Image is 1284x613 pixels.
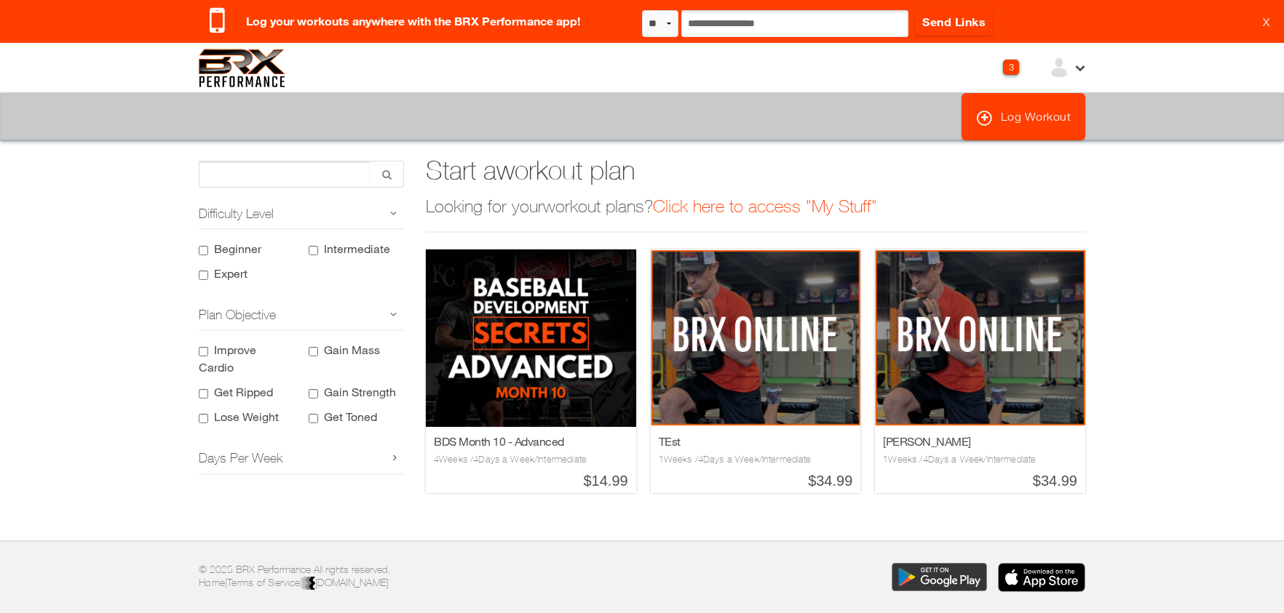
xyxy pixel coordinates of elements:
a: TEst [659,434,681,448]
strong: $ 34.99 [659,470,853,489]
img: Download the BRX Performance app for Google Play [892,563,988,592]
label: Gain Mass [324,342,380,356]
label: Beginner [214,241,261,255]
label: Get Toned [324,409,377,423]
h2: Plan Objective [199,300,404,331]
label: Gain Strength [324,385,396,398]
h1: Looking for your workout plans ? [426,197,1085,233]
a: [PERSON_NAME] [883,434,971,448]
a: [DOMAIN_NAME] [302,577,389,588]
h3: 1 Weeks / 4 Days a Week / Intermediate [883,453,1077,466]
img: Profile [875,249,1085,427]
a: Click here to access "My Stuff" [653,196,877,216]
a: Send Links [915,7,993,36]
label: Improve Cardio [199,342,256,374]
h2: Days Per Week [199,443,404,474]
label: Get Ripped [214,385,273,398]
h3: 1 Weeks / 4 Days a Week / Intermediate [659,453,853,466]
h2: Start a workout plan [426,161,1085,180]
h3: 4 Weeks / 4 Days a Week / Intermediate [434,453,628,466]
a: BDS Month 10 - Advanced [434,434,564,448]
p: © 2025 BRX Performance All rights reserved. | | [199,563,631,591]
img: colorblack-fill [302,577,315,591]
img: 6f7da32581c89ca25d665dc3aae533e4f14fe3ef_original.svg [199,49,285,87]
a: X [1263,15,1269,29]
div: 3 [1003,60,1019,75]
a: Home [199,577,225,588]
img: Profile [426,249,636,427]
h2: Difficulty Level [199,199,404,230]
strong: $ 34.99 [883,470,1077,489]
img: Profile [651,249,861,427]
label: Expert [214,266,247,280]
a: Log Workout [962,93,1086,140]
label: Intermediate [324,241,390,255]
label: Lose Weight [214,409,279,423]
img: Download the BRX Performance app for iOS [998,563,1085,592]
a: Terms of Service [227,577,300,588]
img: ex-default-user.svg [1048,57,1070,79]
strong: $ 14.99 [434,470,628,489]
